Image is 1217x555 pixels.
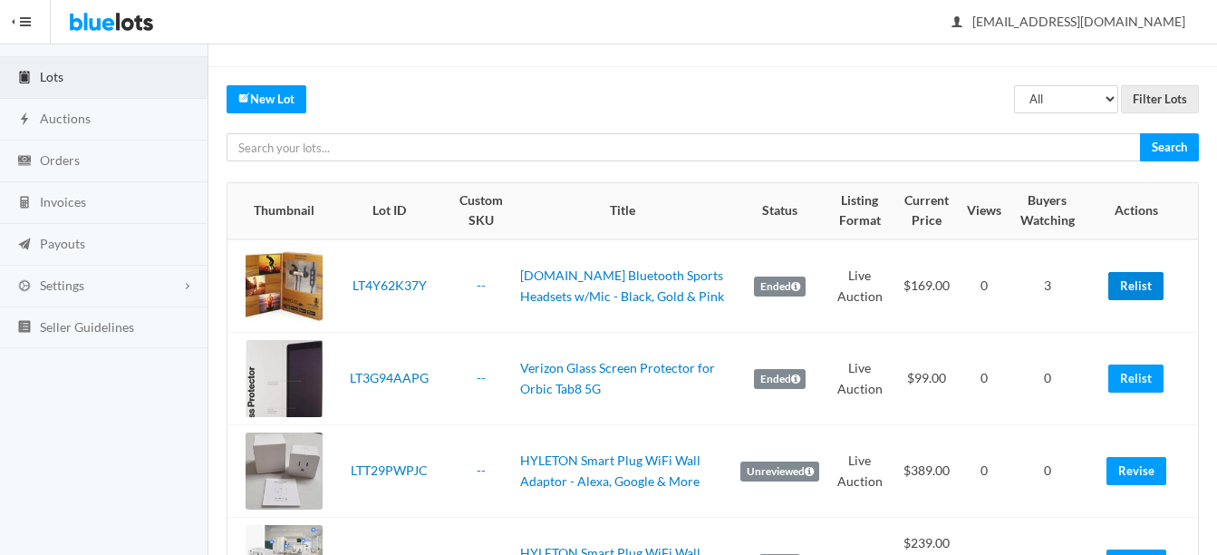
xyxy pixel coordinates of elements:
[893,333,961,425] td: $99.00
[227,183,330,239] th: Thumbnail
[15,278,34,296] ion-icon: cog
[353,277,427,293] a: LT4Y62K37Y
[40,194,86,209] span: Invoices
[754,369,806,389] label: Ended
[893,425,961,518] td: $389.00
[826,333,893,425] td: Live Auction
[227,133,1141,161] input: Search your lots...
[227,85,306,113] a: createNew Lot
[733,183,826,239] th: Status
[1121,85,1199,113] input: Filter Lots
[826,183,893,239] th: Listing Format
[1106,457,1166,485] a: Revise
[15,153,34,170] ion-icon: cash
[960,183,1009,239] th: Views
[477,370,486,385] a: --
[15,28,34,45] ion-icon: speedometer
[740,462,819,482] label: Unreviewed
[520,453,700,489] a: HYLETON Smart Plug WiFi Wall Adaptor - Alexa, Google & More
[754,277,806,297] label: Ended
[826,239,893,333] td: Live Auction
[40,69,63,84] span: Lots
[520,268,724,304] a: [DOMAIN_NAME] Bluetooth Sports Headsets w/Mic - Black, Gold & Pink
[15,319,34,336] ion-icon: list box
[40,236,85,251] span: Payouts
[960,239,1009,333] td: 0
[960,425,1009,518] td: 0
[15,195,34,212] ion-icon: calculator
[1140,133,1199,161] input: Search
[826,425,893,518] td: Live Auction
[40,111,91,126] span: Auctions
[952,14,1185,29] span: [EMAIL_ADDRESS][DOMAIN_NAME]
[15,237,34,254] ion-icon: paper plane
[960,333,1009,425] td: 0
[520,360,715,396] a: Verizon Glass Screen Protector for Orbic Tab8 5G
[948,15,966,32] ion-icon: person
[1108,272,1164,300] a: Relist
[513,183,733,239] th: Title
[449,183,513,239] th: Custom SKU
[893,183,961,239] th: Current Price
[893,239,961,333] td: $169.00
[40,152,80,168] span: Orders
[1009,183,1086,239] th: Buyers Watching
[40,319,134,335] span: Seller Guidelines
[15,70,34,87] ion-icon: clipboard
[330,183,449,239] th: Lot ID
[238,92,250,103] ion-icon: create
[350,370,429,385] a: LT3G94AAPG
[351,462,428,478] a: LTT29PWPJC
[477,462,486,478] a: --
[1009,333,1086,425] td: 0
[1009,425,1086,518] td: 0
[477,277,486,293] a: --
[1108,365,1164,393] a: Relist
[1009,239,1086,333] td: 3
[15,112,34,129] ion-icon: flash
[1086,183,1198,239] th: Actions
[40,277,84,293] span: Settings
